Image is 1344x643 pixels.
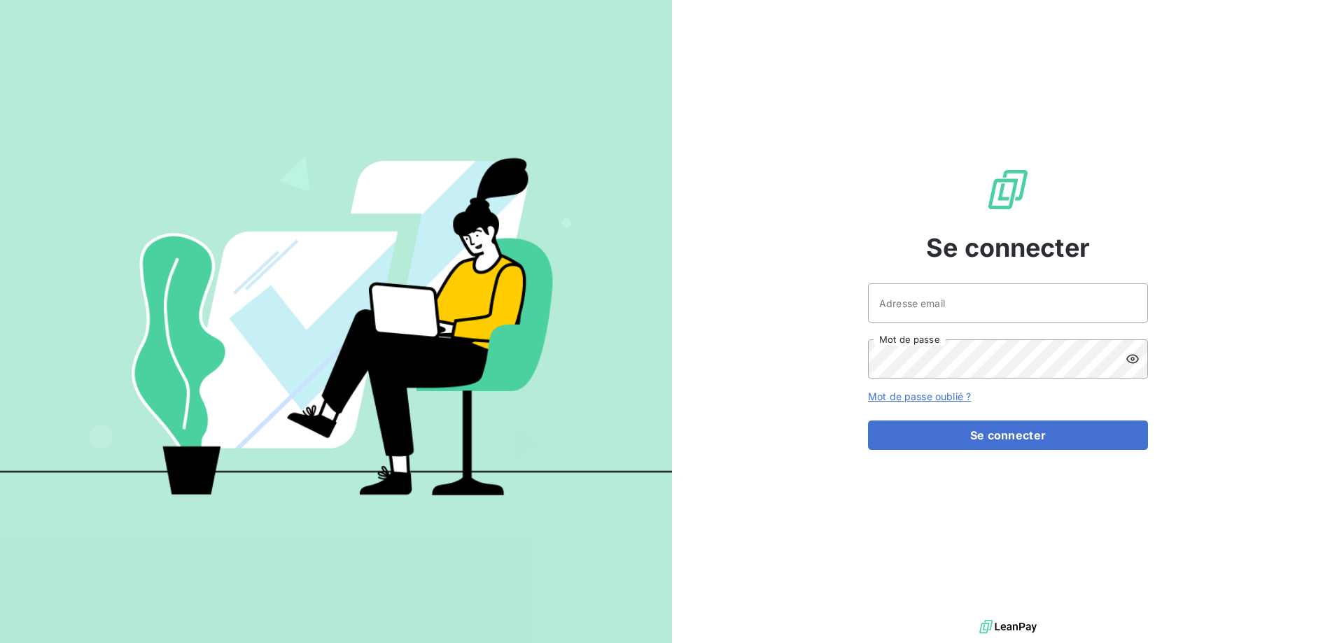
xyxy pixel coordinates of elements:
[926,229,1090,267] span: Se connecter
[979,616,1037,637] img: logo
[868,390,971,402] a: Mot de passe oublié ?
[868,283,1148,323] input: placeholder
[986,167,1030,212] img: Logo LeanPay
[868,421,1148,450] button: Se connecter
